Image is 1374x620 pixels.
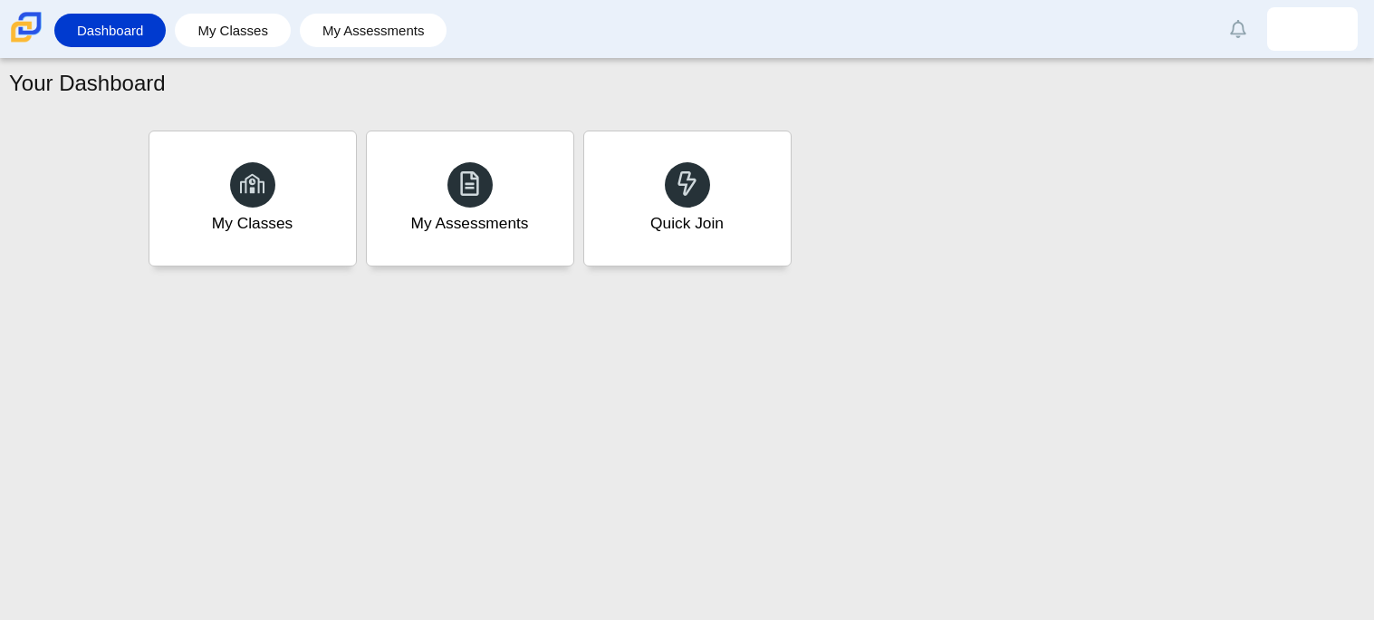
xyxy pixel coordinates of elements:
div: My Assessments [411,212,529,235]
a: My Classes [184,14,282,47]
a: traniyah.patrick.W7AdgG [1267,7,1358,51]
a: My Assessments [366,131,574,266]
img: traniyah.patrick.W7AdgG [1298,15,1327,44]
a: My Assessments [309,14,438,47]
a: Alerts [1218,9,1258,49]
a: Quick Join [583,131,792,266]
div: Quick Join [650,212,724,235]
h1: Your Dashboard [9,68,166,99]
div: My Classes [212,212,293,235]
a: Dashboard [63,14,157,47]
a: Carmen School of Science & Technology [7,34,45,49]
img: Carmen School of Science & Technology [7,8,45,46]
a: My Classes [149,131,357,266]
